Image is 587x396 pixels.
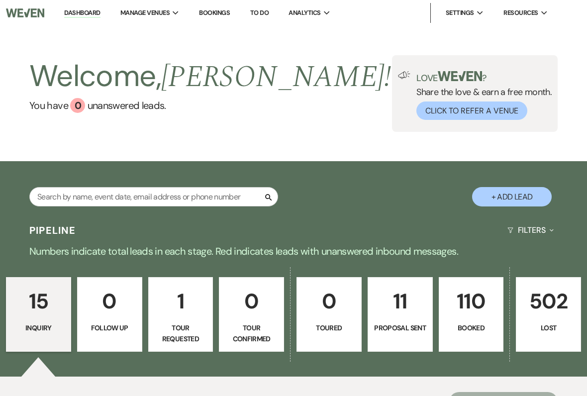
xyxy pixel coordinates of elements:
[398,71,410,79] img: loud-speaker-illustration.svg
[445,322,497,333] p: Booked
[155,322,207,345] p: Tour Requested
[289,8,320,18] span: Analytics
[155,285,207,318] p: 1
[148,277,213,352] a: 1Tour Requested
[70,98,85,113] div: 0
[29,187,278,206] input: Search by name, event date, email address or phone number
[296,277,362,352] a: 0Toured
[522,285,575,318] p: 502
[199,8,230,17] a: Bookings
[225,322,278,345] p: Tour Confirmed
[120,8,170,18] span: Manage Venues
[29,223,76,237] h3: Pipeline
[416,71,552,83] p: Love ?
[438,71,482,81] img: weven-logo-green.svg
[522,322,575,333] p: Lost
[6,277,71,352] a: 15Inquiry
[12,285,65,318] p: 15
[445,285,497,318] p: 110
[374,322,426,333] p: Proposal Sent
[219,277,284,352] a: 0Tour Confirmed
[29,98,391,113] a: You have 0 unanswered leads.
[225,285,278,318] p: 0
[161,54,391,100] span: [PERSON_NAME] !
[516,277,581,352] a: 502Lost
[374,285,426,318] p: 11
[503,217,558,243] button: Filters
[368,277,433,352] a: 11Proposal Sent
[446,8,474,18] span: Settings
[439,277,504,352] a: 110Booked
[29,55,391,98] h2: Welcome,
[250,8,269,17] a: To Do
[6,2,44,23] img: Weven Logo
[84,285,136,318] p: 0
[503,8,538,18] span: Resources
[303,285,355,318] p: 0
[64,8,100,18] a: Dashboard
[77,277,142,352] a: 0Follow Up
[416,101,527,120] button: Click to Refer a Venue
[303,322,355,333] p: Toured
[12,322,65,333] p: Inquiry
[410,71,552,120] div: Share the love & earn a free month.
[84,322,136,333] p: Follow Up
[472,187,552,206] button: + Add Lead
